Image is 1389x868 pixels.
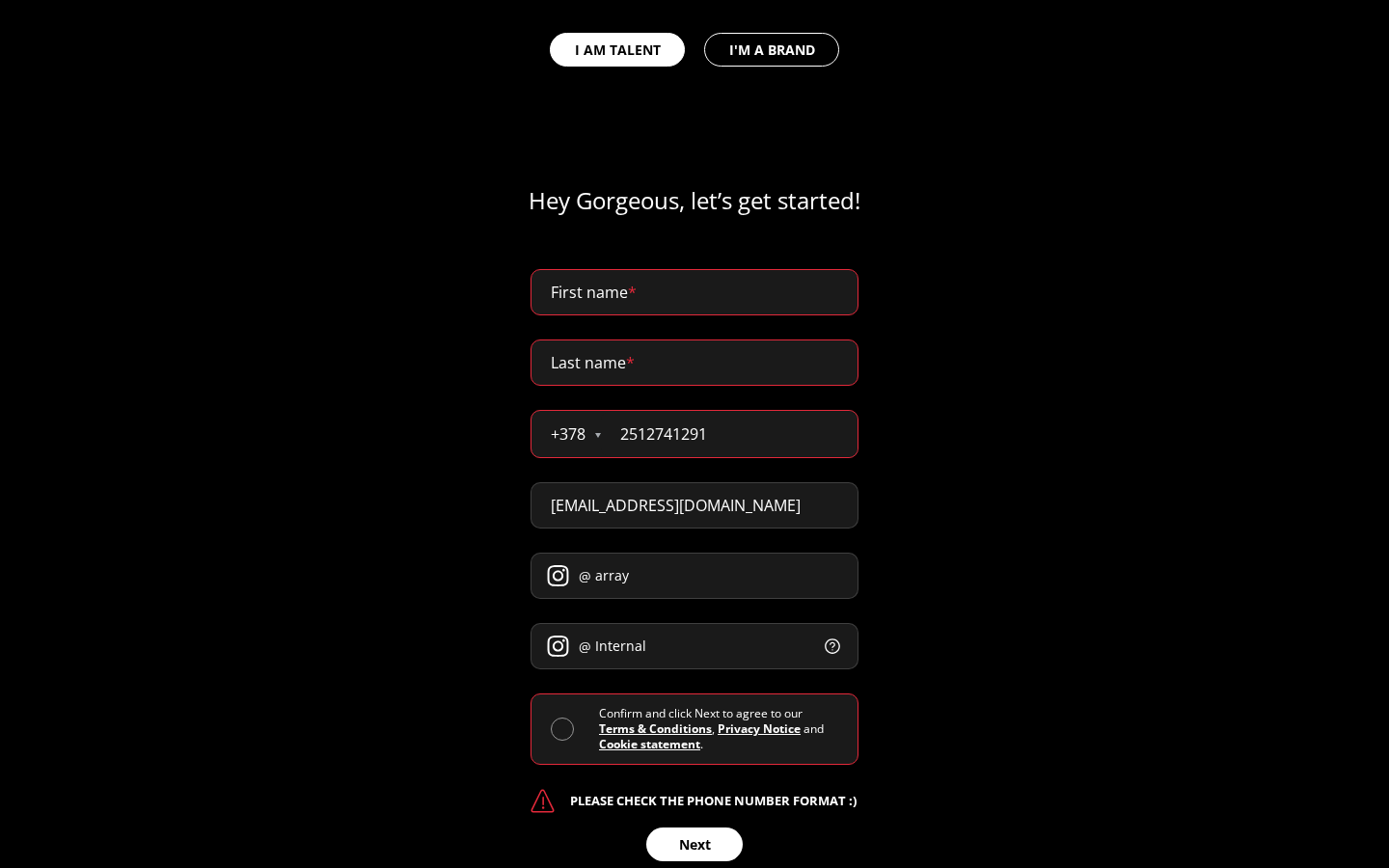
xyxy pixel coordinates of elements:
[646,827,743,861] button: Next
[599,706,838,752] div: Confirm and click Next to agree to our , and .
[579,637,591,657] span: @
[570,792,857,811] p: Please check the phone number format :)
[718,720,801,737] a: Privacy Notice
[599,736,700,752] a: Cookie statement
[550,33,685,67] button: I AM TALENT
[601,411,858,457] input: Phone
[599,720,712,737] a: Terms & Conditions
[704,33,839,67] button: I'M A BRAND
[579,566,591,586] span: @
